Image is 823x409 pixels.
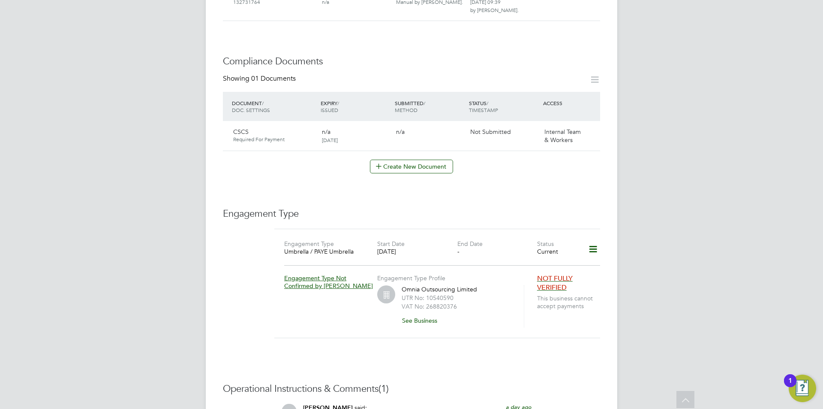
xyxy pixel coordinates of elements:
span: [DATE] [322,136,338,143]
span: / [487,100,488,106]
span: 01 Documents [251,74,296,83]
span: / [424,100,425,106]
div: - [457,248,537,255]
span: / [337,100,339,106]
h3: Compliance Documents [223,55,600,68]
label: VAT No: 268820376 [402,303,457,310]
div: ACCESS [541,95,600,111]
span: NOT FULLY VERIFIED [537,274,573,292]
label: End Date [457,240,483,248]
div: Umbrella / PAYE Umbrella [284,248,364,255]
label: UTR No: 10540590 [402,294,454,302]
span: n/a [322,128,330,136]
label: Engagement Type Profile [377,274,445,282]
span: (1) [378,383,389,394]
div: 1 [788,381,792,392]
span: ISSUED [321,106,338,113]
div: Omnia Outsourcing Limited [402,285,513,327]
button: Open Resource Center, 1 new notification [789,375,816,402]
span: CSCS [233,128,249,136]
div: EXPIRY [318,95,393,118]
label: Start Date [377,240,405,248]
span: Required For Payment [233,136,315,143]
div: STATUS [467,95,541,118]
span: METHOD [395,106,418,113]
label: Status [537,240,554,248]
span: TIMESTAMP [469,106,498,113]
div: [DATE] [377,248,457,255]
h3: Operational Instructions & Comments [223,383,600,395]
span: This business cannot accept payments [537,294,604,310]
div: Showing [223,74,297,83]
span: Not Submitted [470,128,511,136]
div: SUBMITTED [393,95,467,118]
span: Internal Team & Workers [544,128,581,143]
div: DOCUMENT [230,95,318,118]
button: Create New Document [370,160,453,173]
span: n/a [396,128,405,136]
span: Engagement Type Not Confirmed by [PERSON_NAME] [284,274,373,290]
span: by [PERSON_NAME]. [470,6,519,13]
label: Engagement Type [284,240,334,248]
button: See Business [402,314,444,327]
h3: Engagement Type [223,208,600,220]
span: DOC. SETTINGS [232,106,270,113]
span: / [262,100,264,106]
div: Current [537,248,577,255]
